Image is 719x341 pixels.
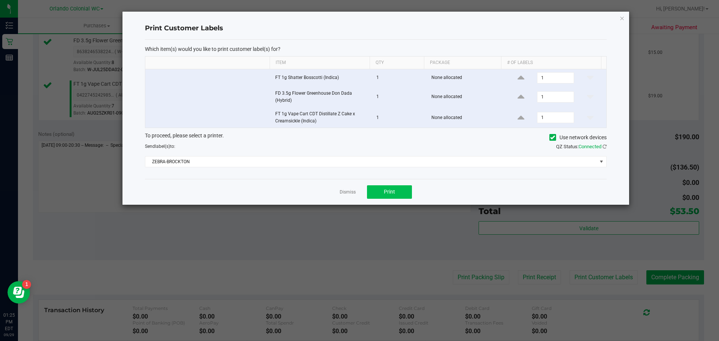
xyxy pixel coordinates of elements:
[370,57,424,69] th: Qty
[270,57,370,69] th: Item
[145,144,175,149] span: Send to:
[501,57,601,69] th: # of labels
[579,144,601,149] span: Connected
[372,87,427,107] td: 1
[7,281,30,304] iframe: Resource center
[145,24,607,33] h4: Print Customer Labels
[427,69,505,87] td: None allocated
[549,134,607,141] label: Use network devices
[22,280,31,289] iframe: Resource center unread badge
[139,132,612,143] div: To proceed, please select a printer.
[367,185,412,199] button: Print
[340,189,356,195] a: Dismiss
[424,57,501,69] th: Package
[372,69,427,87] td: 1
[271,69,372,87] td: FT 1g Shatter Bosscotti (Indica)
[271,107,372,128] td: FT 1g Vape Cart CDT Distillate Z Cake x Creamsickle (Indica)
[427,107,505,128] td: None allocated
[384,189,395,195] span: Print
[145,156,597,167] span: ZEBRA-BROCKTON
[271,87,372,107] td: FD 3.5g Flower Greenhouse Don Dada (Hybrid)
[427,87,505,107] td: None allocated
[556,144,607,149] span: QZ Status:
[145,46,607,52] p: Which item(s) would you like to print customer label(s) for?
[372,107,427,128] td: 1
[155,144,170,149] span: label(s)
